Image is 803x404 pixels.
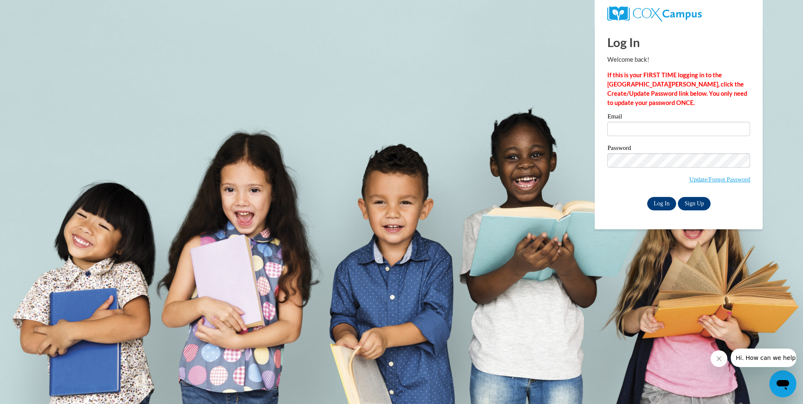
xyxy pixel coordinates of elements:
[607,6,701,21] img: COX Campus
[731,349,796,367] iframe: Message from company
[647,197,677,210] input: Log In
[769,370,796,397] iframe: Button to launch messaging window
[607,113,750,122] label: Email
[607,34,750,51] h1: Log In
[607,55,750,64] p: Welcome back!
[711,350,727,367] iframe: Close message
[607,71,747,106] strong: If this is your FIRST TIME logging in to the [GEOGRAPHIC_DATA][PERSON_NAME], click the Create/Upd...
[678,197,711,210] a: Sign Up
[607,6,750,21] a: COX Campus
[689,176,750,183] a: Update/Forgot Password
[607,145,750,153] label: Password
[5,6,68,13] span: Hi. How can we help?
